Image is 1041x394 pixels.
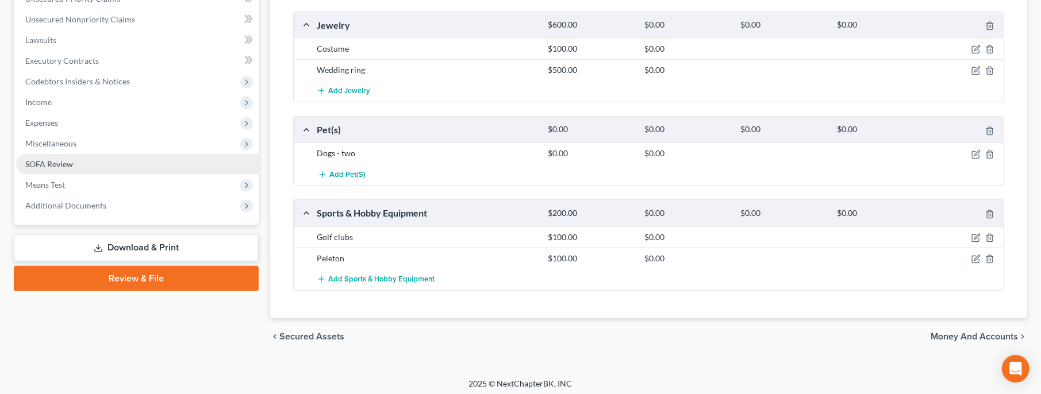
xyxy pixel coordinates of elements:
span: Add Pet(s) [329,170,366,179]
div: $0.00 [639,64,735,76]
a: Executory Contracts [16,51,259,71]
i: chevron_left [270,332,279,341]
div: $500.00 [542,64,639,76]
div: Dogs - two [311,148,542,159]
div: Pet(s) [311,123,542,136]
div: $0.00 [639,20,735,30]
div: $0.00 [735,20,832,30]
div: Sports & Hobby Equipment [311,207,542,219]
div: Wedding ring [311,64,542,76]
i: chevron_right [1018,332,1027,341]
span: SOFA Review [25,159,73,169]
button: Money and Accounts chevron_right [931,332,1027,341]
span: Add Sports & Hobby Equipment [328,275,435,284]
span: Add Jewelry [328,87,370,96]
span: Expenses [25,118,58,128]
div: $0.00 [639,231,735,243]
div: $100.00 [542,43,639,55]
span: Secured Assets [279,332,344,341]
button: Add Pet(s) [317,164,367,185]
div: $0.00 [639,148,735,159]
div: $0.00 [831,124,928,135]
div: Open Intercom Messenger [1002,355,1030,383]
div: Costume [311,43,542,55]
div: $0.00 [542,148,639,159]
span: Miscellaneous [25,138,76,148]
div: $100.00 [542,253,639,264]
div: $0.00 [639,43,735,55]
div: $0.00 [639,208,735,219]
a: Review & File [14,266,259,291]
span: Executory Contracts [25,56,99,65]
button: Add Jewelry [317,80,370,102]
span: Money and Accounts [931,332,1018,341]
span: Unsecured Nonpriority Claims [25,14,135,24]
a: Unsecured Nonpriority Claims [16,9,259,30]
span: Lawsuits [25,35,56,45]
div: $200.00 [542,208,639,219]
a: Lawsuits [16,30,259,51]
a: Download & Print [14,234,259,261]
button: chevron_left Secured Assets [270,332,344,341]
div: Peleton [311,253,542,264]
div: $0.00 [831,20,928,30]
div: Jewelry [311,19,542,31]
div: $0.00 [639,253,735,264]
span: Additional Documents [25,200,106,210]
div: $0.00 [831,208,928,219]
span: Means Test [25,180,65,190]
div: $100.00 [542,231,639,243]
span: Income [25,97,52,107]
div: Golf clubs [311,231,542,243]
a: SOFA Review [16,154,259,175]
div: $0.00 [735,208,832,219]
button: Add Sports & Hobby Equipment [317,269,435,290]
div: $0.00 [639,124,735,135]
div: $0.00 [542,124,639,135]
div: $600.00 [542,20,639,30]
span: Codebtors Insiders & Notices [25,76,130,86]
div: $0.00 [735,124,832,135]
